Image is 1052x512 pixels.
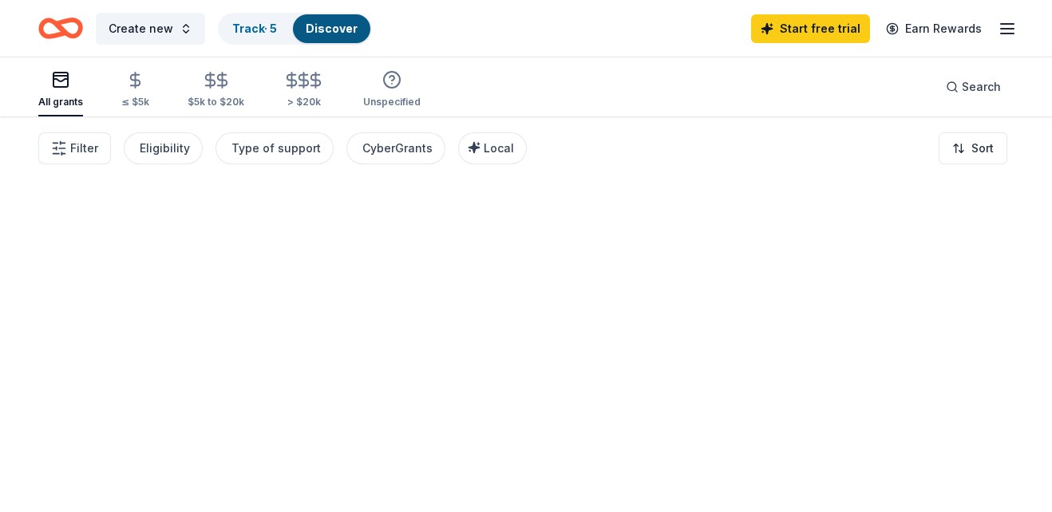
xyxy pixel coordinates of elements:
button: $5k to $20k [188,65,244,116]
button: Filter [38,132,111,164]
a: Earn Rewards [876,14,991,43]
button: Local [458,132,527,164]
div: Eligibility [140,139,190,158]
button: ≤ $5k [121,65,149,116]
button: All grants [38,64,83,116]
div: Unspecified [363,96,421,108]
button: Type of support [216,132,334,164]
div: $5k to $20k [188,96,244,108]
button: Eligibility [124,132,203,164]
a: Discover [306,22,358,35]
span: Local [484,141,514,155]
span: Sort [971,139,994,158]
span: Search [962,77,1001,96]
div: All grants [38,96,83,108]
button: Search [933,71,1014,103]
button: Create new [96,13,205,45]
button: CyberGrants [346,132,445,164]
div: ≤ $5k [121,96,149,108]
button: Sort [939,132,1007,164]
button: Track· 5Discover [218,13,372,45]
button: Unspecified [363,64,421,116]
button: > $20k [283,65,325,116]
span: Create new [109,19,173,38]
a: Track· 5 [232,22,277,35]
div: > $20k [283,96,325,108]
div: Type of support [231,139,321,158]
span: Filter [70,139,98,158]
div: CyberGrants [362,139,433,158]
a: Start free trial [751,14,870,43]
a: Home [38,10,83,47]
